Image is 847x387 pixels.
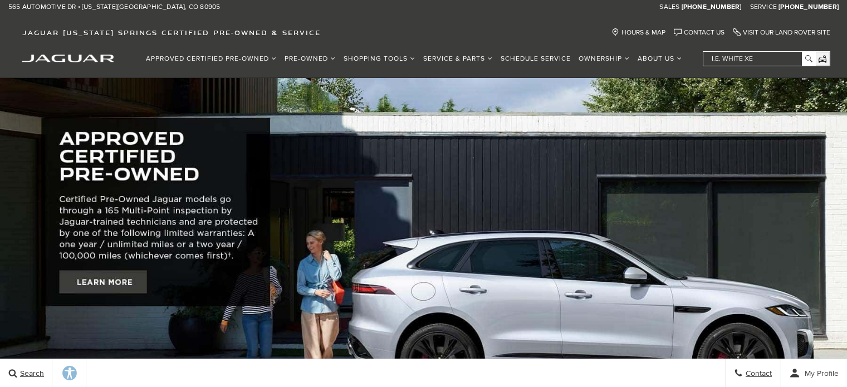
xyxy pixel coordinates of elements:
span: Contact [743,369,772,378]
a: [PHONE_NUMBER] [779,3,839,12]
nav: Main Navigation [142,49,686,68]
button: Open user profile menu [781,359,847,387]
a: About Us [634,49,686,68]
a: jaguar [22,53,114,62]
a: [PHONE_NUMBER] [682,3,742,12]
input: i.e. White XE [703,52,815,66]
a: Pre-Owned [281,49,340,68]
a: Shopping Tools [340,49,419,68]
a: Visit Our Land Rover Site [733,28,830,37]
span: My Profile [800,369,839,378]
a: Schedule Service [497,49,575,68]
a: 565 Automotive Dr • [US_STATE][GEOGRAPHIC_DATA], CO 80905 [8,3,220,12]
img: Jaguar [22,55,114,62]
span: Search [17,369,44,378]
a: Service & Parts [419,49,497,68]
span: Jaguar [US_STATE] Springs Certified Pre-Owned & Service [22,28,321,37]
a: Jaguar [US_STATE] Springs Certified Pre-Owned & Service [17,28,326,37]
span: Sales [659,3,679,11]
span: Service [750,3,777,11]
a: Approved Certified Pre-Owned [142,49,281,68]
a: Hours & Map [611,28,665,37]
a: Ownership [575,49,634,68]
a: Contact Us [674,28,724,37]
